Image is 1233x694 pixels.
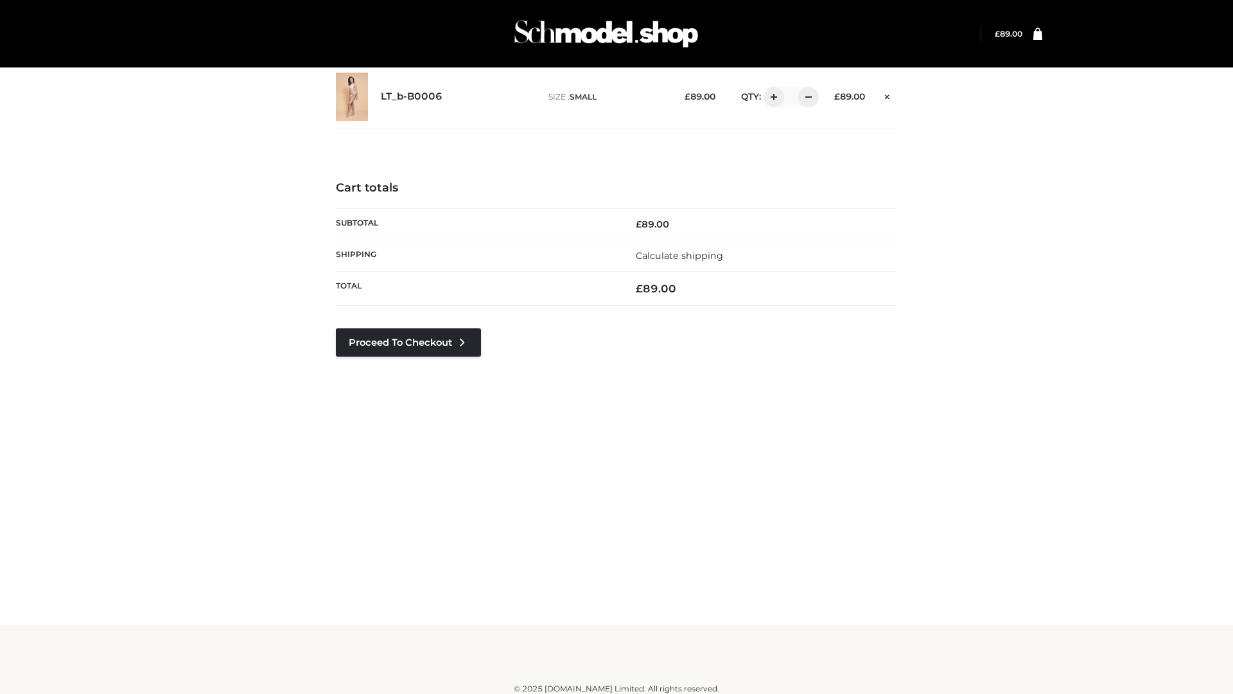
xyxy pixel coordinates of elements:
bdi: 89.00 [995,29,1022,39]
img: Schmodel Admin 964 [510,8,703,59]
span: SMALL [570,92,597,102]
th: Total [336,272,616,306]
a: LT_b-B0006 [381,91,442,103]
a: £89.00 [995,29,1022,39]
a: Remove this item [878,87,897,103]
bdi: 89.00 [685,91,715,102]
bdi: 89.00 [834,91,865,102]
th: Subtotal [336,208,616,240]
span: £ [685,91,690,102]
span: £ [995,29,1000,39]
div: QTY: [728,87,814,107]
bdi: 89.00 [636,218,669,230]
span: £ [636,282,643,295]
span: £ [636,218,642,230]
h4: Cart totals [336,181,897,195]
th: Shipping [336,240,616,271]
a: Proceed to Checkout [336,328,481,357]
bdi: 89.00 [636,282,676,295]
p: size : [548,91,665,103]
span: £ [834,91,840,102]
a: Calculate shipping [636,250,723,262]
